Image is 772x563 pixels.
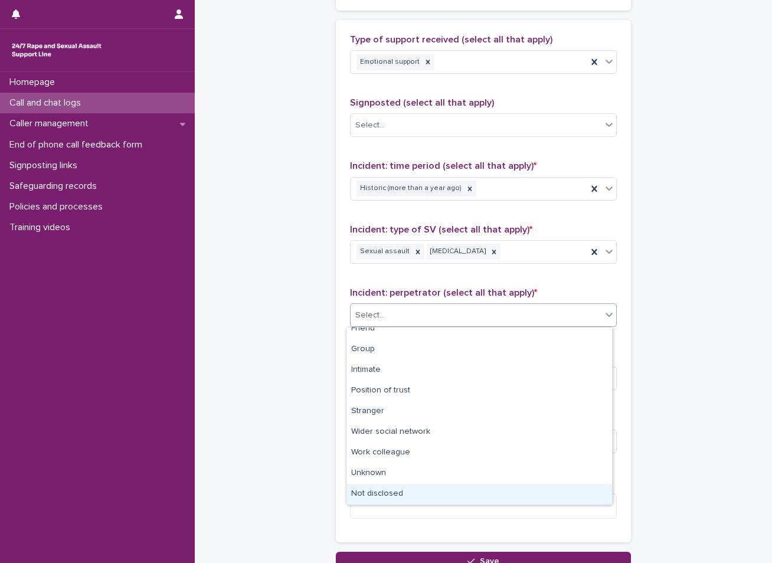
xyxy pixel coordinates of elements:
[350,288,537,297] span: Incident: perpetrator (select all that apply)
[356,244,411,260] div: Sexual assault
[5,222,80,233] p: Training videos
[355,119,385,132] div: Select...
[350,225,532,234] span: Incident: type of SV (select all that apply)
[356,54,421,70] div: Emotional support
[346,401,612,422] div: Stranger
[346,339,612,360] div: Group
[5,201,112,212] p: Policies and processes
[427,244,488,260] div: [MEDICAL_DATA]
[355,309,385,322] div: Select...
[9,38,104,62] img: rhQMoQhaT3yELyF149Cw
[346,463,612,484] div: Unknown
[5,160,87,171] p: Signposting links
[346,319,612,339] div: Friend
[350,35,552,44] span: Type of support received (select all that apply)
[5,139,152,150] p: End of phone call feedback form
[346,360,612,381] div: Intimate
[5,118,98,129] p: Caller management
[356,181,463,197] div: Historic (more than a year ago)
[346,484,612,505] div: Not disclosed
[346,443,612,463] div: Work colleague
[346,422,612,443] div: Wider social network
[350,98,494,107] span: Signposted (select all that apply)
[5,97,90,109] p: Call and chat logs
[5,77,64,88] p: Homepage
[350,161,537,171] span: Incident: time period (select all that apply)
[5,181,106,192] p: Safeguarding records
[346,381,612,401] div: Position of trust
